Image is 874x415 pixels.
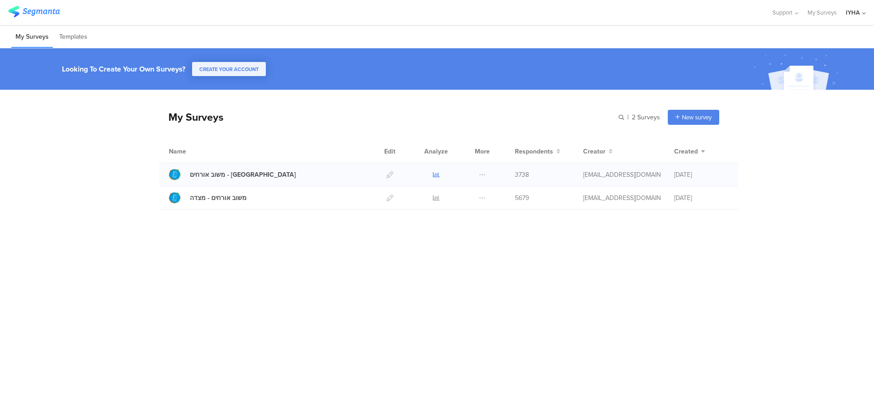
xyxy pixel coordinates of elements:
[674,170,729,179] div: [DATE]
[583,147,605,156] span: Creator
[169,147,224,156] div: Name
[632,113,660,122] span: 2 Surveys
[190,193,247,203] div: משוב אורחים - מצדה
[515,147,553,156] span: Respondents
[674,147,698,156] span: Created
[192,62,266,76] button: CREATE YOUR ACCOUNT
[62,64,185,74] div: Looking To Create Your Own Surveys?
[583,147,613,156] button: Creator
[199,66,259,73] span: CREATE YOUR ACCOUNT
[8,6,60,17] img: segmanta logo
[515,147,560,156] button: Respondents
[583,193,661,203] div: ofir@iyha.org.il
[772,8,793,17] span: Support
[515,170,529,179] span: 3738
[380,140,400,163] div: Edit
[422,140,450,163] div: Analyze
[169,169,296,180] a: משוב אורחים - [GEOGRAPHIC_DATA]
[751,51,844,92] img: create_account_image.svg
[11,26,53,48] li: My Surveys
[190,170,296,179] div: משוב אורחים - עין גדי
[674,193,729,203] div: [DATE]
[55,26,91,48] li: Templates
[473,140,492,163] div: More
[626,113,630,122] span: |
[169,192,247,204] a: משוב אורחים - מצדה
[515,193,529,203] span: 5679
[674,147,705,156] button: Created
[583,170,661,179] div: ofir@iyha.org.il
[682,113,711,122] span: New survey
[846,8,860,17] div: IYHA
[159,109,224,125] div: My Surveys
